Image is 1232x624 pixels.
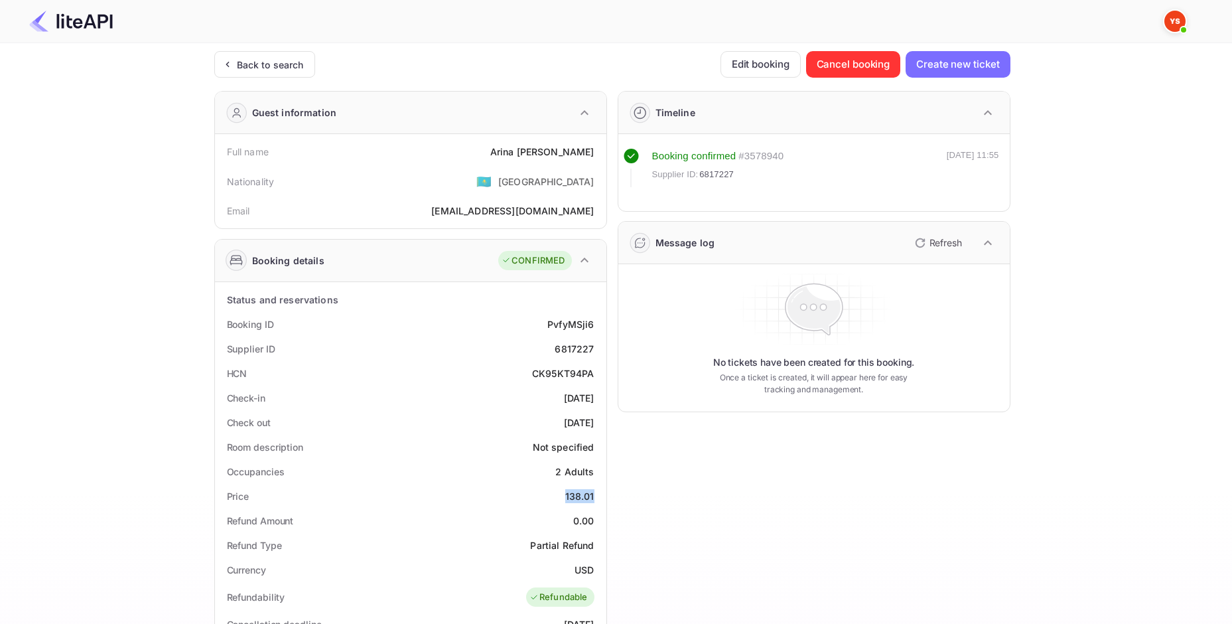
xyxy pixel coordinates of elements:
div: 0.00 [573,514,594,528]
div: Nationality [227,175,275,189]
div: Refundable [529,591,588,604]
div: 2 Adults [555,465,594,479]
div: Message log [655,236,715,250]
button: Create new ticket [906,51,1010,78]
div: 138.01 [565,489,594,503]
button: Cancel booking [806,51,901,78]
div: Currency [227,563,266,577]
div: Supplier ID [227,342,275,356]
div: Refund Type [227,538,282,552]
div: CK95KT94PA [532,366,594,380]
div: Room description [227,440,303,454]
p: No tickets have been created for this booking. [713,356,915,369]
div: Booking details [252,254,324,268]
div: USD [575,563,594,577]
span: United States [476,169,492,193]
div: Status and reservations [227,293,338,307]
div: [DATE] [564,391,594,405]
div: Booking ID [227,317,274,331]
div: Price [227,489,249,503]
div: Guest information [252,106,337,119]
div: Not specified [533,440,594,454]
p: Once a ticket is created, it will appear here for easy tracking and management. [709,372,919,396]
div: Full name [227,145,269,159]
div: Booking confirmed [652,149,736,164]
div: Check-in [227,391,265,405]
div: Timeline [655,106,695,119]
button: Edit booking [720,51,801,78]
div: Refund Amount [227,514,294,528]
div: Partial Refund [530,538,594,552]
div: Occupancies [227,465,285,479]
p: Refresh [929,236,962,250]
div: Email [227,204,250,218]
div: [DATE] [564,416,594,429]
div: PvfyMSji6 [547,317,594,331]
div: Back to search [237,58,304,72]
img: Yandex Support [1164,11,1186,32]
div: Refundability [227,590,285,604]
span: 6817227 [699,168,734,181]
div: [GEOGRAPHIC_DATA] [498,175,594,189]
div: Check out [227,416,271,429]
div: HCN [227,366,247,380]
span: Supplier ID: [652,168,699,181]
button: Refresh [907,232,967,254]
div: CONFIRMED [502,254,565,268]
div: [DATE] 11:55 [947,149,999,187]
div: [EMAIL_ADDRESS][DOMAIN_NAME] [431,204,594,218]
div: Arina [PERSON_NAME] [490,145,594,159]
div: 6817227 [555,342,594,356]
div: # 3578940 [738,149,784,164]
img: LiteAPI Logo [29,11,113,32]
